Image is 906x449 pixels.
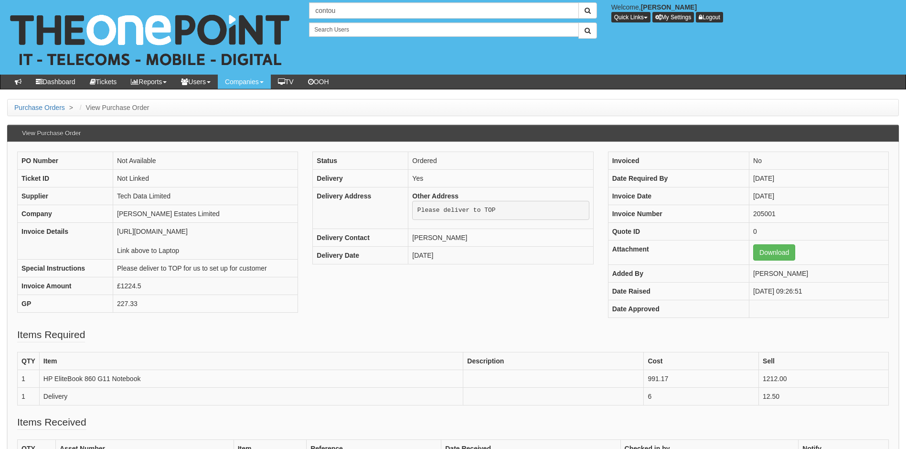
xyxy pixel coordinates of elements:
[18,205,113,223] th: Company
[652,12,694,22] a: My Settings
[113,205,298,223] td: [PERSON_NAME] Estates Limited
[749,170,889,187] td: [DATE]
[124,75,174,89] a: Reports
[313,170,408,187] th: Delivery
[608,187,749,205] th: Invoice Date
[644,370,759,388] td: 991.17
[408,246,593,264] td: [DATE]
[463,352,644,370] th: Description
[113,260,298,277] td: Please deliver to TOP for us to set up for customer
[749,205,889,223] td: 205001
[113,170,298,187] td: Not Linked
[18,187,113,205] th: Supplier
[408,170,593,187] td: Yes
[113,223,298,260] td: [URL][DOMAIN_NAME] Link above to Laptop
[14,104,65,111] a: Purchase Orders
[309,2,578,19] input: Search Companies
[113,187,298,205] td: Tech Data Limited
[608,223,749,241] th: Quote ID
[313,187,408,229] th: Delivery Address
[608,283,749,300] th: Date Raised
[749,187,889,205] td: [DATE]
[608,205,749,223] th: Invoice Number
[749,152,889,170] td: No
[759,352,889,370] th: Sell
[608,265,749,283] th: Added By
[408,152,593,170] td: Ordered
[641,3,697,11] b: [PERSON_NAME]
[608,152,749,170] th: Invoiced
[218,75,271,89] a: Companies
[39,370,463,388] td: HP EliteBook 860 G11 Notebook
[18,370,40,388] td: 1
[39,388,463,405] td: Delivery
[17,125,85,142] h3: View Purchase Order
[18,223,113,260] th: Invoice Details
[749,283,889,300] td: [DATE] 09:26:51
[611,12,650,22] button: Quick Links
[408,229,593,246] td: [PERSON_NAME]
[644,388,759,405] td: 6
[608,300,749,318] th: Date Approved
[753,244,795,261] a: Download
[113,277,298,295] td: £1224.5
[313,246,408,264] th: Delivery Date
[313,152,408,170] th: Status
[18,152,113,170] th: PO Number
[83,75,124,89] a: Tickets
[18,170,113,187] th: Ticket ID
[604,2,906,22] div: Welcome,
[759,370,889,388] td: 1212.00
[696,12,723,22] a: Logout
[17,415,86,430] legend: Items Received
[113,295,298,313] td: 227.33
[749,265,889,283] td: [PERSON_NAME]
[39,352,463,370] th: Item
[174,75,218,89] a: Users
[18,260,113,277] th: Special Instructions
[67,104,75,111] span: >
[608,170,749,187] th: Date Required By
[608,241,749,265] th: Attachment
[18,352,40,370] th: QTY
[313,229,408,246] th: Delivery Contact
[18,388,40,405] td: 1
[759,388,889,405] td: 12.50
[309,22,578,37] input: Search Users
[77,103,149,112] li: View Purchase Order
[18,277,113,295] th: Invoice Amount
[749,223,889,241] td: 0
[271,75,301,89] a: TV
[301,75,336,89] a: OOH
[412,201,589,220] pre: Please deliver to TOP
[18,295,113,313] th: GP
[17,328,85,342] legend: Items Required
[412,192,458,200] b: Other Address
[644,352,759,370] th: Cost
[113,152,298,170] td: Not Available
[29,75,83,89] a: Dashboard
